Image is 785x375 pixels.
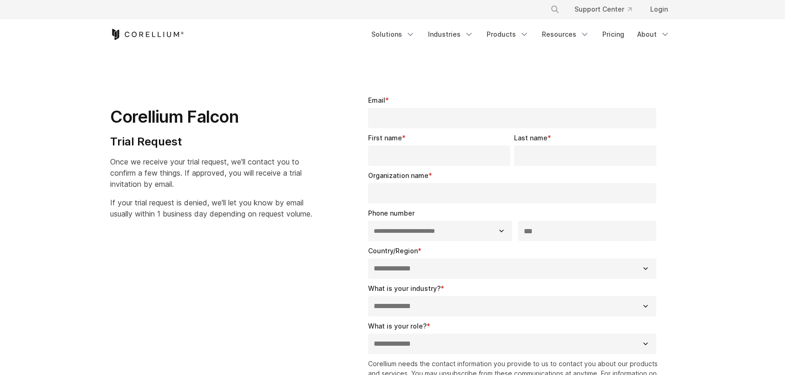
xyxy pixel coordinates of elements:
span: Last name [514,134,548,142]
div: Navigation Menu [539,1,675,18]
a: Products [481,26,534,43]
span: Once we receive your trial request, we'll contact you to confirm a few things. If approved, you w... [110,157,302,189]
a: Resources [536,26,595,43]
a: Corellium Home [110,29,184,40]
span: Country/Region [368,247,418,255]
span: What is your role? [368,322,427,330]
a: Industries [422,26,479,43]
span: What is your industry? [368,284,441,292]
span: Organization name [368,171,429,179]
a: Support Center [567,1,639,18]
span: Phone number [368,209,415,217]
a: Pricing [597,26,630,43]
span: If your trial request is denied, we'll let you know by email usually within 1 business day depend... [110,198,312,218]
button: Search [547,1,563,18]
h1: Corellium Falcon [110,106,312,127]
h4: Trial Request [110,135,312,149]
div: Navigation Menu [366,26,675,43]
span: First name [368,134,402,142]
a: About [632,26,675,43]
span: Email [368,96,385,104]
a: Solutions [366,26,421,43]
a: Login [643,1,675,18]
